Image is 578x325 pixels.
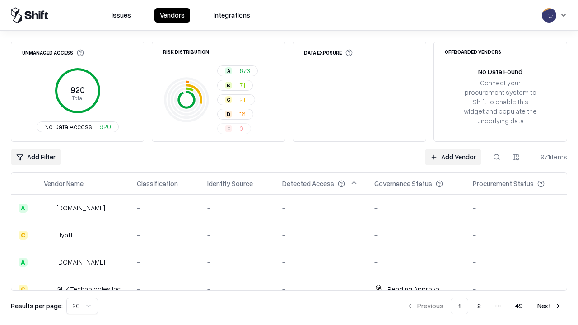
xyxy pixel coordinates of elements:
button: Add Filter [11,149,61,165]
img: GHK Technologies Inc. [44,285,53,294]
span: 673 [239,66,250,75]
span: 16 [239,109,246,119]
span: 920 [99,122,111,131]
div: A [225,67,232,74]
div: Vendor Name [44,179,84,188]
div: - [282,257,360,267]
div: - [137,257,193,267]
div: Classification [137,179,178,188]
div: - [282,203,360,213]
span: 71 [239,80,245,90]
button: Issues [106,8,136,23]
div: No Data Found [478,67,522,76]
div: - [207,284,268,294]
div: - [207,230,268,240]
div: 971 items [531,152,567,162]
div: - [282,230,360,240]
tspan: 920 [70,85,85,95]
div: A [19,204,28,213]
div: [DOMAIN_NAME] [56,203,105,213]
div: Governance Status [374,179,432,188]
button: B71 [217,80,253,91]
div: Offboarded Vendors [445,49,501,54]
div: D [225,111,232,118]
button: Integrations [208,8,256,23]
div: Data Exposure [304,49,353,56]
span: No Data Access [44,122,92,131]
div: - [137,284,193,294]
div: - [137,203,193,213]
p: Results per page: [11,301,63,311]
div: - [137,230,193,240]
img: primesec.co.il [44,258,53,267]
div: - [473,230,559,240]
img: Hyatt [44,231,53,240]
div: C [225,96,232,103]
div: B [225,82,232,89]
div: C [19,231,28,240]
button: 1 [451,298,468,314]
span: 211 [239,95,247,104]
img: intrado.com [44,204,53,213]
div: - [473,203,559,213]
tspan: Total [72,94,84,102]
div: - [207,203,268,213]
div: GHK Technologies Inc. [56,284,122,294]
div: Procurement Status [473,179,534,188]
a: Add Vendor [425,149,481,165]
div: - [473,257,559,267]
button: 49 [508,298,530,314]
div: - [374,257,458,267]
div: Risk Distribution [163,49,209,54]
div: C [19,285,28,294]
button: 2 [470,298,488,314]
div: Identity Source [207,179,253,188]
div: - [207,257,268,267]
button: Vendors [154,8,190,23]
div: - [473,284,559,294]
div: A [19,258,28,267]
button: C211 [217,94,255,105]
button: Next [532,298,567,314]
div: Pending Approval [387,284,441,294]
nav: pagination [401,298,567,314]
div: Connect your procurement system to Shift to enable this widget and populate the underlying data [463,78,538,126]
div: Hyatt [56,230,73,240]
button: D16 [217,109,253,120]
div: - [282,284,360,294]
button: No Data Access920 [37,121,119,132]
div: - [374,203,458,213]
div: Unmanaged Access [22,49,84,56]
div: Detected Access [282,179,334,188]
button: A673 [217,65,258,76]
div: - [374,230,458,240]
div: [DOMAIN_NAME] [56,257,105,267]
